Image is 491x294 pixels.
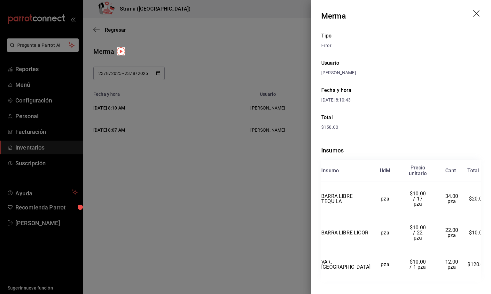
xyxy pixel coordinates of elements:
div: Insumos [321,146,481,155]
span: $120.00 [467,261,486,267]
div: Fecha y hora [321,86,481,94]
td: BARRA LIBRE LICOR [321,216,370,250]
div: UdM [380,168,391,174]
img: Tooltip marker [117,47,125,55]
div: Merma [321,10,346,22]
div: Cant. [445,168,457,174]
div: Usuario [321,59,481,67]
div: Precio unitario [409,165,427,176]
td: pza [370,216,400,250]
span: $10.00 [469,230,485,236]
div: Error [321,42,481,49]
span: $20.00 [469,196,485,202]
td: pza [370,182,400,216]
div: Insumo [321,168,339,174]
span: 22.00 pza [445,227,460,238]
span: $10.00 / 1 pza [409,259,427,270]
td: VAR. [GEOGRAPHIC_DATA] [321,250,370,279]
td: pza [370,250,400,279]
div: Total [321,114,481,121]
span: $150.00 [321,125,338,130]
span: $10.00 / 17 pza [410,191,427,207]
span: $10.00 / 22 pza [410,225,427,241]
div: Total [467,168,479,174]
span: 12.00 pza [445,259,460,270]
div: [PERSON_NAME] [321,69,481,76]
div: Tipo [321,32,481,40]
div: [DATE] 8:10:43 [321,97,481,103]
td: BARRA LIBRE TEQUILA [321,182,370,216]
button: drag [473,10,481,18]
span: 34.00 pza [445,193,460,204]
